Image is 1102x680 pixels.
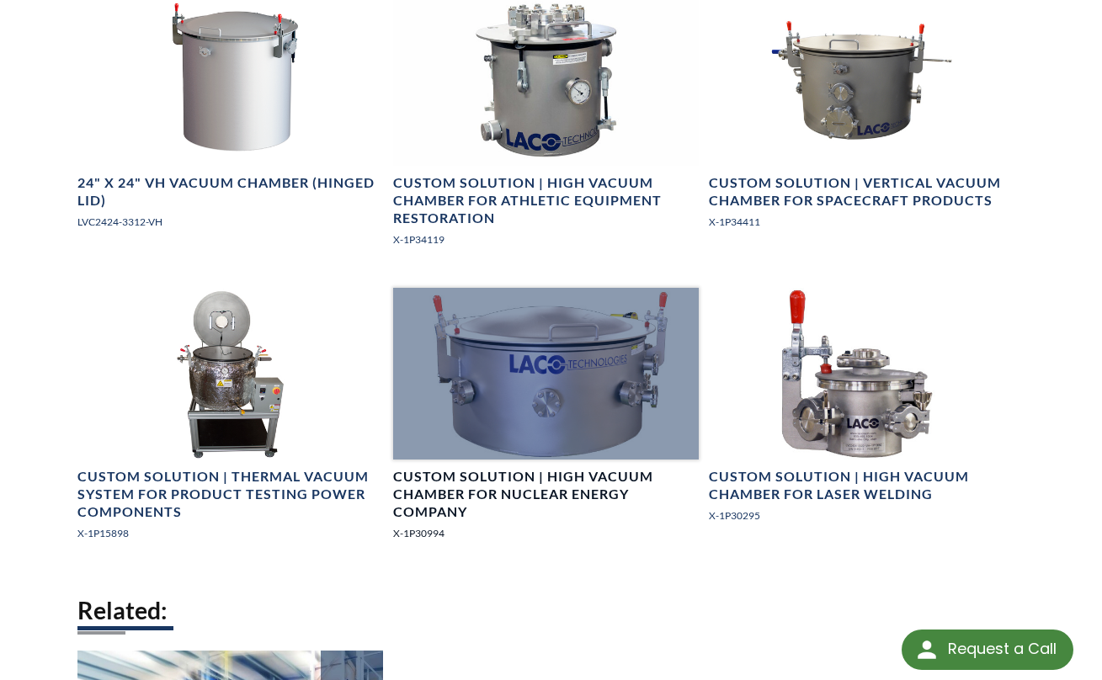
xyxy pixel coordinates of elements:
a: thermal vacuum system on cart with electric heaters, LED lighting, a large viewport with Lid Open... [77,288,383,555]
img: round button [913,636,940,663]
p: X-1P30994 [393,525,699,541]
p: LVC2424-3312-VH [77,214,383,230]
p: X-1P34119 [393,231,699,247]
div: Request a Call [902,630,1073,670]
p: X-1P34411 [709,214,1014,230]
div: Request a Call [948,630,1057,668]
p: X-1P30295 [709,507,1014,523]
h4: Custom Solution | Thermal Vacuum System for Product Testing Power Components [77,468,383,520]
a: Custom high vacuum chamber with dished lid and digital gaugeCustom Solution | High Vacuum Chamber... [393,288,699,555]
a: High vacuum chamber for laser weldingCustom Solution | High Vacuum Chamber for Laser WeldingX-1P3... [709,288,1014,537]
h4: Custom Solution | High Vacuum Chamber for Laser Welding [709,468,1014,503]
h4: 24" X 24" VH Vacuum Chamber (Hinged Lid) [77,174,383,210]
h2: Related: [77,595,1025,626]
h4: Custom Solution | Vertical Vacuum Chamber for Spacecraft Products [709,174,1014,210]
p: X-1P15898 [77,525,383,541]
h4: Custom Solution | High Vacuum Chamber for Athletic Equipment Restoration [393,174,699,226]
h4: Custom Solution | High Vacuum Chamber for Nuclear Energy Company [393,468,699,520]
